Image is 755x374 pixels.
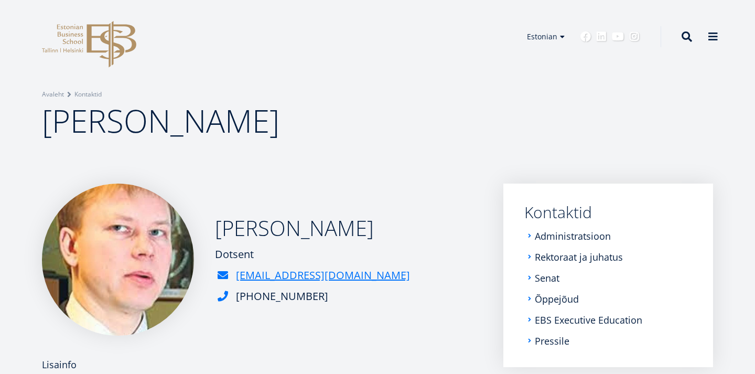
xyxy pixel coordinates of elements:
a: Õppejõud [535,294,579,304]
a: Kontaktid [74,89,102,100]
a: Pressile [535,336,569,346]
a: EBS Executive Education [535,315,642,325]
span: [PERSON_NAME] [42,99,279,142]
a: [EMAIL_ADDRESS][DOMAIN_NAME] [236,268,410,283]
h2: [PERSON_NAME] [215,215,410,241]
a: Youtube [612,31,624,42]
div: Dotsent [215,247,410,262]
a: Rektoraat ja juhatus [535,252,623,262]
div: Lisainfo [42,357,482,372]
a: Linkedin [596,31,607,42]
a: Facebook [580,31,591,42]
a: Senat [535,273,559,283]
a: Avaleht [42,89,64,100]
img: Indrek Kaldo [42,184,194,336]
a: Kontaktid [524,205,692,220]
a: Instagram [629,31,640,42]
div: [PHONE_NUMBER] [236,288,328,304]
a: Administratsioon [535,231,611,241]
